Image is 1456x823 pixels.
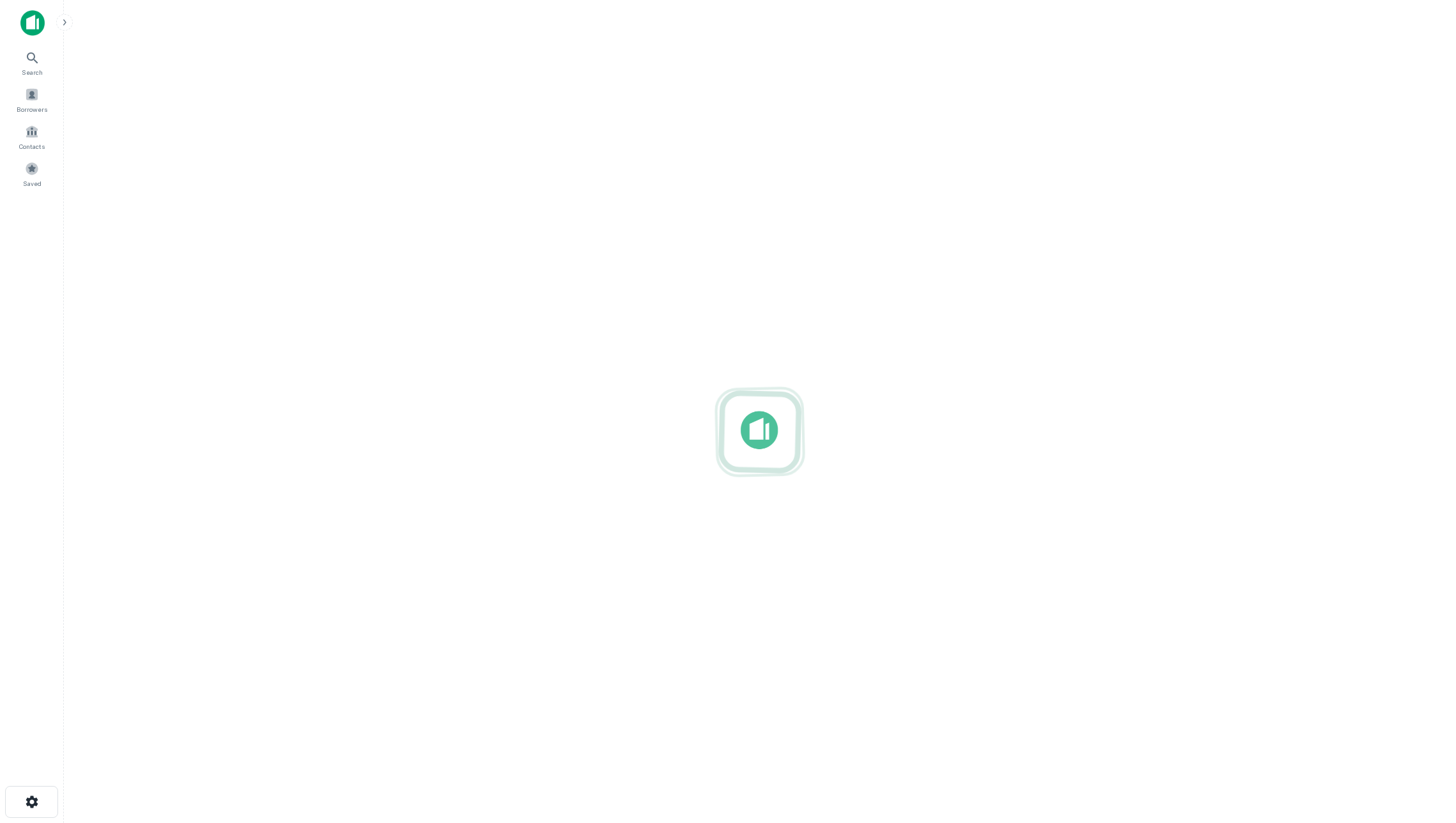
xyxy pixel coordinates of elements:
a: Contacts [4,119,60,154]
img: capitalize-icon.png [20,10,45,36]
a: Borrowers [4,82,60,117]
span: Saved [23,178,42,188]
iframe: Chat Widget [1392,721,1456,782]
span: Borrowers [17,104,47,114]
span: Search [22,67,43,77]
span: Contacts [19,141,45,151]
a: Saved [4,157,60,191]
a: Search [4,45,60,80]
